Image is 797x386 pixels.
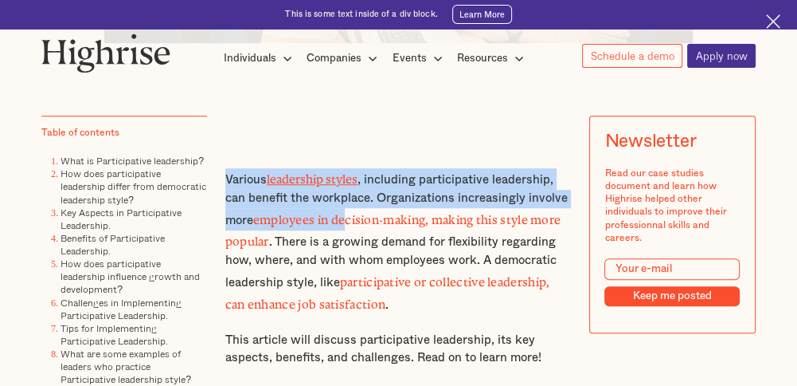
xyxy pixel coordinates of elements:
input: Your e-mail [605,258,740,280]
p: This article will discuss participative leadership, its key aspects, benefits, and challenges. Re... [225,332,572,368]
img: Cross icon [766,14,780,29]
div: Newsletter [605,132,697,152]
input: Keep me posted [605,286,740,306]
a: leadership styles [267,172,357,180]
p: Various , including participative leadership, can benefit the workplace. Organizations increasing... [225,168,572,314]
img: Highrise logo [41,33,170,73]
a: Learn More [452,5,512,24]
div: Table of contents [41,127,119,140]
strong: employees in decision-making, making this style more popular [225,213,561,243]
div: Companies [307,49,382,68]
form: Modal Form [605,258,740,306]
div: Read our case studies document and learn how Highrise helped other individuals to improve their p... [605,167,740,244]
a: Tips for Implementing Participative Leadership. [61,321,168,349]
a: Key Aspects in Participative Leadership. [61,205,182,233]
a: Benefits of Participative Leadership. [61,230,165,258]
a: Schedule a demo [582,44,682,68]
strong: participative or collective leadership, can enhance job satisfaction [225,275,550,305]
div: Events [393,49,447,68]
a: How does participative leadership differ from democratic leadership style? [61,167,206,207]
a: How does participative leadership influence growth and development? [61,256,200,297]
div: Resources [457,49,508,68]
div: Companies [307,49,361,68]
div: Individuals [224,49,276,68]
div: Events [393,49,427,68]
a: Challenges in Implementing Participative Leadership. [61,295,182,323]
a: Apply now [687,44,756,68]
a: What is Participative leadership? [61,153,204,168]
div: Resources [457,49,529,68]
div: Individuals [224,49,297,68]
div: This is some text inside of a div block. [285,9,437,20]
